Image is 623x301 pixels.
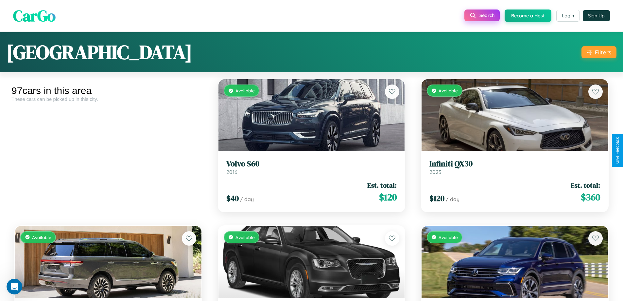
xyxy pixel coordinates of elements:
span: Search [479,12,494,18]
span: Available [235,235,255,240]
button: Become a Host [505,9,551,22]
a: Volvo S602016 [226,159,397,175]
button: Sign Up [583,10,610,21]
span: Available [439,88,458,93]
h3: Infiniti QX30 [429,159,600,169]
span: $ 120 [379,191,397,204]
a: Infiniti QX302023 [429,159,600,175]
span: $ 120 [429,193,444,204]
button: Login [556,10,580,22]
span: CarGo [13,5,56,27]
span: Available [235,88,255,93]
span: Est. total: [367,180,397,190]
div: These cars can be picked up in this city. [11,96,205,102]
span: Available [32,235,51,240]
button: Filters [581,46,616,58]
iframe: Intercom live chat [7,279,22,294]
div: 97 cars in this area [11,85,205,96]
span: / day [240,196,254,202]
div: Filters [595,49,611,56]
span: Available [439,235,458,240]
div: Give Feedback [615,137,620,164]
span: $ 40 [226,193,239,204]
span: 2016 [226,169,237,175]
span: $ 360 [581,191,600,204]
h1: [GEOGRAPHIC_DATA] [7,39,192,66]
h3: Volvo S60 [226,159,397,169]
span: 2023 [429,169,441,175]
span: / day [446,196,459,202]
button: Search [464,9,500,21]
span: Est. total: [571,180,600,190]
